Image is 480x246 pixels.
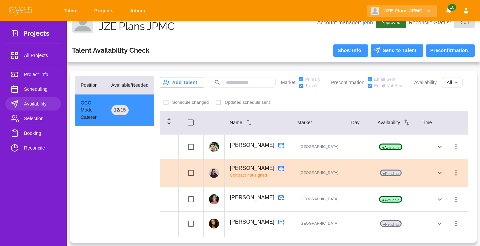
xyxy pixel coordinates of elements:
[209,219,219,229] img: profile_picture
[331,79,364,86] p: Preconfirmation
[298,170,340,176] p: [GEOGRAPHIC_DATA]
[230,141,275,149] p: [PERSON_NAME]
[5,141,61,155] a: Reconcile
[298,220,340,227] p: [GEOGRAPHIC_DATA]
[75,94,106,127] td: OCC Model Caterer
[346,220,444,228] div: ●Pending
[374,76,395,83] span: Email Sent
[346,195,444,203] div: ●Available
[292,110,346,135] th: Market
[448,4,456,11] span: 10
[305,76,320,83] span: Primary
[5,97,61,110] a: Availability
[111,105,129,115] div: 12 / 15
[172,99,209,106] p: Schedule changed
[59,5,85,17] a: Talent
[72,46,149,54] h3: Talent Availability Check
[416,110,444,135] th: Time
[24,144,56,152] span: Reconcile
[230,172,287,179] span: Contract not signed
[24,85,56,93] span: Scheduling
[209,168,219,178] img: profile_picture
[371,44,423,57] button: Send to Talent
[298,196,340,203] p: [GEOGRAPHIC_DATA]
[426,44,475,57] button: Preconfirmation
[380,170,402,176] p: ● Pending
[209,194,219,204] img: profile_picture
[305,82,317,89] span: Travel
[90,5,120,17] a: Projects
[442,76,463,89] div: All
[225,99,270,106] p: Updated schedule sent
[377,19,404,26] span: Approved
[409,17,475,28] p: Reconcile Status:
[75,76,106,94] th: Position
[379,144,402,150] p: ● Available
[23,29,49,40] h3: Projects
[160,77,204,88] button: Add Talent
[209,142,219,152] img: profile_picture
[72,12,93,33] img: Client logo
[414,79,437,86] p: Availability
[374,82,403,89] span: Email Not Sent
[24,114,56,122] span: Selection
[367,5,437,17] button: JZE Plans JPMC
[333,44,368,57] button: Show Info
[298,144,340,150] p: [GEOGRAPHIC_DATA]
[8,6,33,16] img: eye5
[24,100,56,108] span: Availability
[380,220,402,227] p: ● Pending
[378,118,411,127] div: Availability
[363,20,373,25] a: jenn
[443,5,455,17] button: Notifications
[281,79,296,86] p: Market
[230,194,275,202] p: [PERSON_NAME]
[5,49,61,62] a: All Projects
[230,218,275,226] p: [PERSON_NAME]
[5,68,61,81] a: Project Info
[230,118,287,127] div: Name
[379,196,402,203] p: ● Available
[5,127,61,140] a: Booking
[126,5,152,17] a: Admin
[371,7,379,15] img: Client logo
[346,143,444,151] div: ●Available
[24,70,56,78] span: Project Info
[24,129,56,137] span: Booking
[346,110,372,135] th: Day
[455,19,473,26] span: Draft
[317,19,373,27] p: Account manager:
[346,169,444,177] div: ●Pending
[106,76,154,94] th: Available/Needed
[5,82,61,96] a: Scheduling
[230,164,275,172] p: [PERSON_NAME]
[24,51,56,59] span: All Projects
[99,20,317,33] h1: JZE Plans JPMC
[5,112,61,125] a: Selection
